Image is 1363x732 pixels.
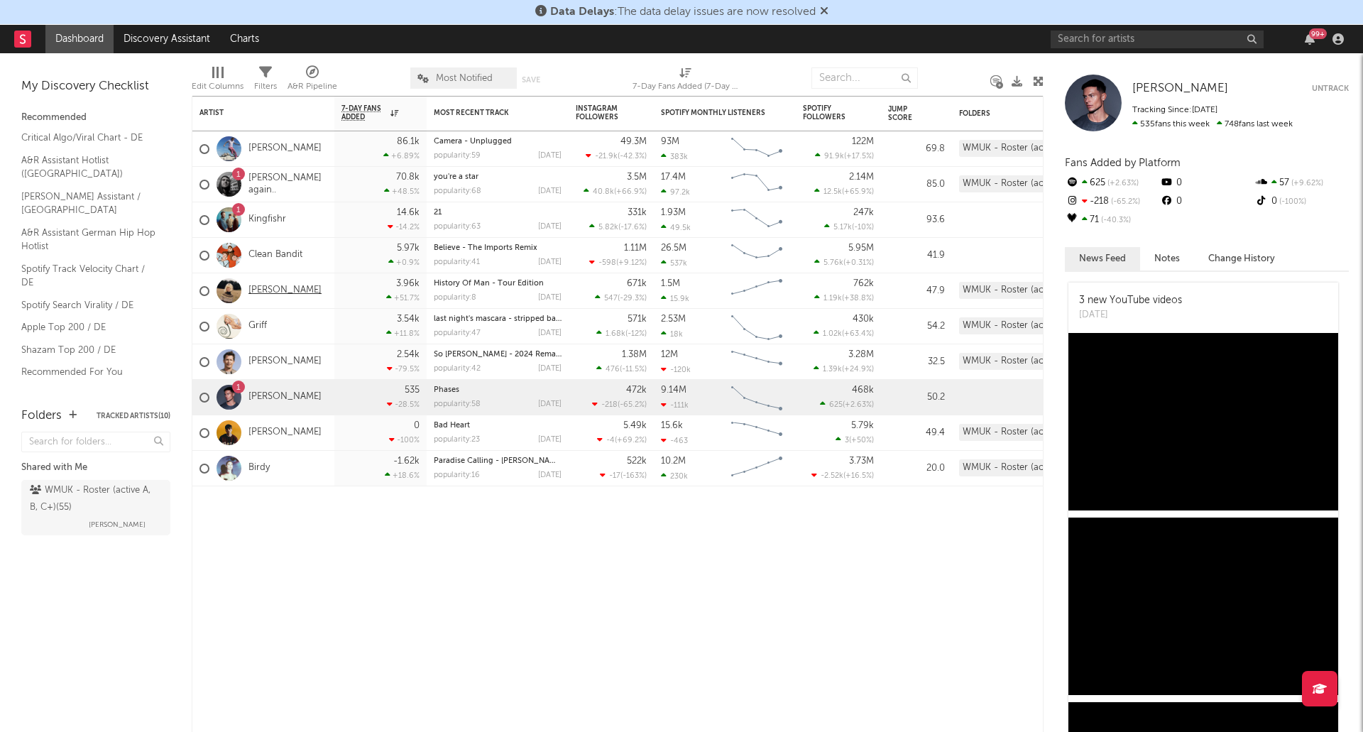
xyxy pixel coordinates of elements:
div: 5.79k [851,421,874,430]
span: -598 [598,259,616,267]
a: History Of Man - Tour Edition [434,280,544,288]
div: A&R Pipeline [288,78,337,95]
div: 472k [626,386,647,395]
div: 71 [1065,211,1159,229]
a: Critical Algo/Viral Chart - DE [21,130,156,146]
div: +0.9 % [388,258,420,267]
div: Filters [254,60,277,102]
span: -40.3 % [1099,217,1131,224]
div: ( ) [814,187,874,196]
div: 97.2k [661,187,690,197]
span: 476 [606,366,620,373]
a: WMUK - Roster (active A, B, C+)(55)[PERSON_NAME] [21,480,170,535]
div: popularity: 8 [434,294,476,302]
div: Filters [254,78,277,95]
a: [PERSON_NAME] [248,143,322,155]
div: 0 [1159,174,1254,192]
span: +9.62 % [1289,180,1323,187]
span: Data Delays [550,6,614,18]
div: WMUK - Roster (active A, B, C+) (55) [959,282,1083,299]
div: 3.28M [848,350,874,359]
div: 0 [1254,192,1349,211]
div: +51.7 % [386,293,420,302]
div: 3 new YouTube videos [1079,293,1182,308]
span: -163 % [623,472,645,480]
div: you're a star [434,173,562,181]
div: 10.2M [661,457,686,466]
div: [DATE] [538,294,562,302]
div: popularity: 59 [434,152,481,160]
div: 54.2 [888,318,945,335]
span: 1.19k [823,295,842,302]
div: Phases [434,386,562,394]
div: WMUK - Roster (active A, B, C+) (55) [959,317,1083,334]
div: 247k [853,208,874,217]
span: -29.3 % [620,295,645,302]
div: WMUK - Roster (active A, B, C+) (55) [959,353,1083,370]
div: 3.5M [627,173,647,182]
div: 3.96k [396,279,420,288]
span: Dismiss [820,6,828,18]
span: [PERSON_NAME] [89,516,146,533]
div: [DATE] [538,152,562,160]
a: Recommended For You [21,364,156,380]
span: -11.5 % [622,366,645,373]
button: Notes [1140,247,1194,271]
svg: Chart title [725,273,789,309]
div: 26.5M [661,244,686,253]
div: My Discovery Checklist [21,78,170,95]
a: A&R Assistant Hotlist ([GEOGRAPHIC_DATA]) [21,153,156,182]
a: [PERSON_NAME] [1132,82,1228,96]
div: ( ) [584,187,647,196]
div: Folders [959,109,1066,118]
div: ( ) [836,435,874,444]
div: WMUK - Roster (active A, B, C+) ( 55 ) [30,482,158,516]
span: 5.76k [823,259,843,267]
span: +2.63 % [845,401,872,409]
span: -17.6 % [620,224,645,231]
div: [DATE] [538,436,562,444]
div: 468k [852,386,874,395]
div: [DATE] [538,187,562,195]
span: -4 [606,437,615,444]
a: Birdy [248,462,270,474]
div: -1.62k [393,457,420,466]
a: [PERSON_NAME] [248,356,322,368]
a: Apple Top 200 / DE [21,319,156,335]
svg: Chart title [725,415,789,451]
div: -79.5 % [387,364,420,373]
div: 20.0 [888,460,945,477]
div: ( ) [814,329,874,338]
svg: Chart title [725,380,789,415]
div: 12M [661,350,678,359]
div: 3.54k [397,315,420,324]
input: Search for artists [1051,31,1264,48]
div: 93M [661,137,679,146]
div: Believe - The Imports Remix [434,244,562,252]
span: +65.9 % [844,188,872,196]
div: 70.8k [396,173,420,182]
span: -12 % [628,330,645,338]
span: -21.9k [595,153,618,160]
a: Paradise Calling - [PERSON_NAME] Remix [434,457,588,465]
div: -100 % [389,435,420,444]
button: Untrack [1312,82,1349,96]
span: 3 [845,437,849,444]
a: Phases [434,386,459,394]
button: Tracked Artists(10) [97,413,170,420]
div: Bad Heart [434,422,562,430]
div: 5.97k [397,244,420,253]
div: ( ) [589,222,647,231]
div: ( ) [815,151,874,160]
span: -42.3 % [620,153,645,160]
svg: Chart title [725,202,789,238]
div: Paradise Calling - Henri Bergmann Remix [434,457,562,465]
div: 21 [434,209,562,217]
div: popularity: 68 [434,187,481,195]
input: Search... [811,67,918,89]
a: Bad Heart [434,422,470,430]
div: 1.11M [624,244,647,253]
span: +50 % [851,437,872,444]
a: 21 [434,209,442,217]
div: ( ) [820,400,874,409]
